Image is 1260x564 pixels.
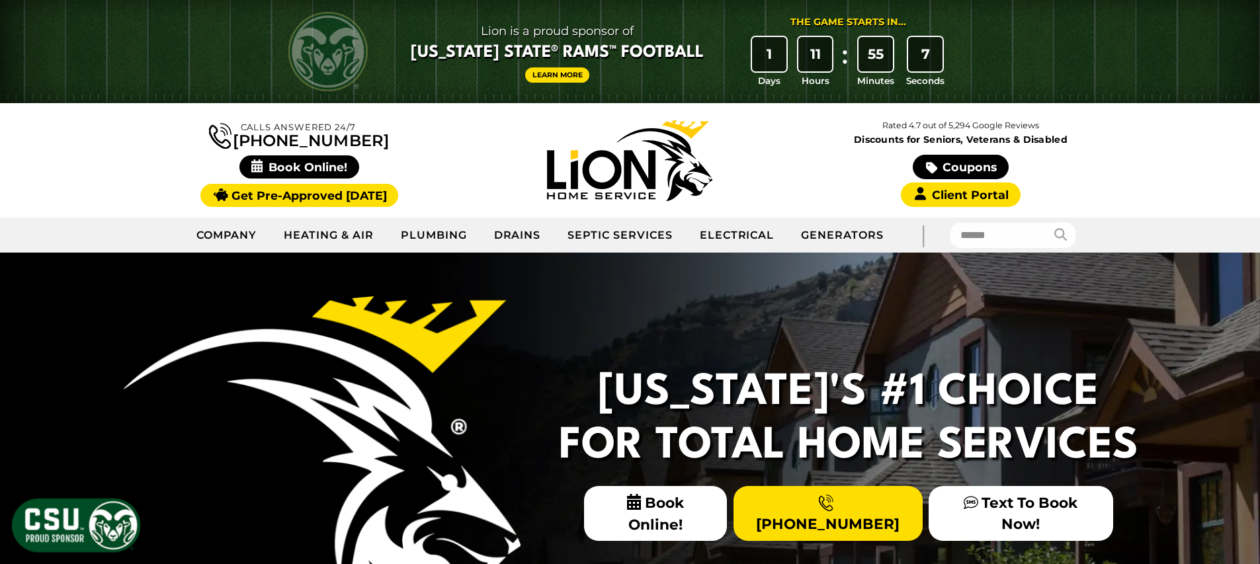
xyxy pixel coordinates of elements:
span: Days [758,74,780,87]
a: Septic Services [554,219,686,252]
a: Coupons [913,155,1008,179]
span: Minutes [857,74,894,87]
a: Company [183,219,271,252]
img: Lion Home Service [547,120,712,201]
a: Learn More [525,67,590,83]
span: Lion is a proud sponsor of [411,20,704,42]
span: Hours [802,74,829,87]
a: Text To Book Now! [929,486,1113,540]
h2: [US_STATE]'s #1 Choice For Total Home Services [551,366,1146,473]
div: : [838,37,851,88]
p: Rated 4.7 out of 5,294 Google Reviews [795,118,1126,133]
a: Client Portal [901,182,1020,207]
div: 11 [798,37,833,71]
div: The Game Starts in... [790,15,906,30]
div: 55 [859,37,893,71]
div: | [897,218,950,253]
div: 1 [752,37,786,71]
a: Generators [788,219,897,252]
a: Plumbing [388,219,481,252]
a: Heating & Air [271,219,387,252]
a: [PHONE_NUMBER] [734,486,923,540]
a: Drains [481,219,555,252]
a: Electrical [687,219,788,252]
a: [PHONE_NUMBER] [209,120,389,149]
img: CSU Rams logo [288,12,368,91]
img: CSU Sponsor Badge [10,497,142,554]
span: Book Online! [584,486,728,541]
div: 7 [908,37,943,71]
a: Get Pre-Approved [DATE] [200,184,398,207]
span: Seconds [906,74,945,87]
span: Book Online! [239,155,359,179]
span: [US_STATE] State® Rams™ Football [411,42,704,64]
span: Discounts for Seniors, Veterans & Disabled [798,135,1124,144]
